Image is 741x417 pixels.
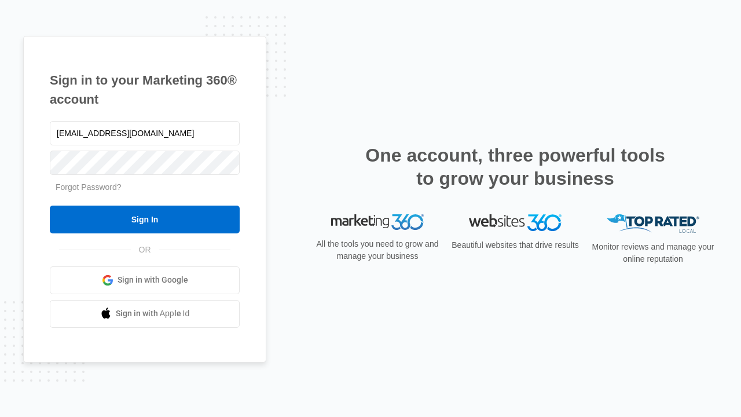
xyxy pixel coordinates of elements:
[116,308,190,320] span: Sign in with Apple Id
[131,244,159,256] span: OR
[50,206,240,233] input: Sign In
[607,214,699,233] img: Top Rated Local
[50,266,240,294] a: Sign in with Google
[50,71,240,109] h1: Sign in to your Marketing 360® account
[50,121,240,145] input: Email
[56,182,122,192] a: Forgot Password?
[469,214,562,231] img: Websites 360
[50,300,240,328] a: Sign in with Apple Id
[313,238,442,262] p: All the tools you need to grow and manage your business
[331,214,424,231] img: Marketing 360
[450,239,580,251] p: Beautiful websites that drive results
[362,144,669,190] h2: One account, three powerful tools to grow your business
[588,241,718,265] p: Monitor reviews and manage your online reputation
[118,274,188,286] span: Sign in with Google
